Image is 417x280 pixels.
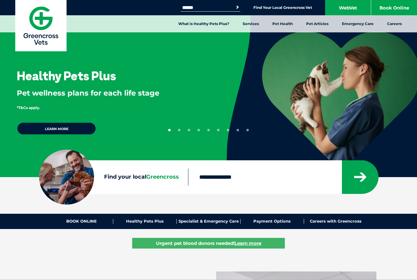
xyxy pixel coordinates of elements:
span: Greencross [146,173,179,180]
u: Learn more [234,240,261,246]
a: Pet Health [266,15,299,32]
button: 8 of 9 [237,129,239,131]
a: Emergency Care [335,15,380,32]
a: Healthy Pets Plus [113,219,177,224]
button: 3 of 9 [188,129,190,131]
button: 2 of 9 [178,129,180,131]
a: Payment Options [241,219,304,224]
button: Search [234,4,241,10]
button: 6 of 9 [217,129,219,131]
a: Urgent pet blood donors needed!Learn more [132,238,285,249]
button: 1 of 9 [168,129,171,131]
a: What is Healthy Pets Plus? [172,15,236,32]
a: Learn more [17,122,96,135]
h3: Healthy Pets Plus [17,70,116,82]
button: 9 of 9 [246,129,249,131]
a: Find Your Local Greencross Vet [253,5,312,10]
button: 7 of 9 [227,129,229,131]
a: Careers [380,15,408,32]
a: BOOK ONLINE [50,219,113,224]
button: 4 of 9 [198,129,200,131]
button: 5 of 9 [207,129,210,131]
span: *T&Cs apply. [17,105,40,110]
label: Find your local [39,173,188,182]
a: Specialist & Emergency Care [177,219,240,224]
a: Careers with Greencross [304,219,367,224]
a: Services [236,15,266,32]
a: Pet Articles [299,15,335,32]
p: Pet wellness plans for each life stage [17,88,207,98]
